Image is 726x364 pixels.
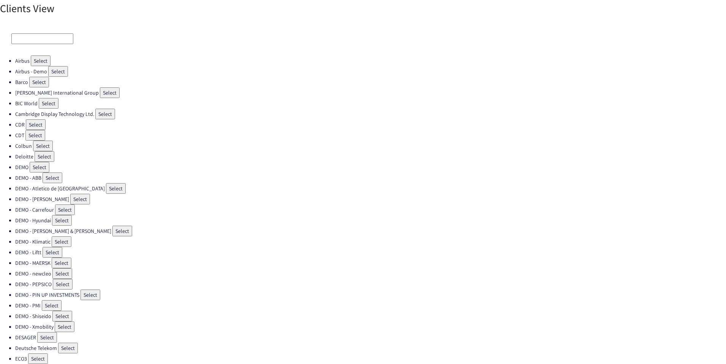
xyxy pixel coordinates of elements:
[58,343,78,353] button: Select
[35,151,54,162] button: Select
[43,247,62,258] button: Select
[52,268,72,279] button: Select
[15,98,726,109] li: BIC World
[688,328,726,364] iframe: Chat Widget
[15,151,726,162] li: Deloitte
[15,215,726,226] li: DEMO - Hyundai
[15,258,726,268] li: DEMO - MAERSK
[53,279,73,290] button: Select
[15,236,726,247] li: DEMO - Klimatic
[39,98,58,109] button: Select
[42,300,62,311] button: Select
[28,353,48,364] button: Select
[52,236,71,247] button: Select
[15,353,726,364] li: ECO3
[37,332,57,343] button: Select
[33,141,53,151] button: Select
[15,173,726,183] li: DEMO - ABB
[15,343,726,353] li: Deutsche Telekom
[15,332,726,343] li: DESAGER
[15,247,726,258] li: DEMO - Liftt
[15,130,726,141] li: CDT
[15,55,726,66] li: Airbus
[52,311,72,321] button: Select
[112,226,132,236] button: Select
[106,183,126,194] button: Select
[52,258,71,268] button: Select
[80,290,100,300] button: Select
[70,194,90,204] button: Select
[688,328,726,364] div: Widget de chat
[15,162,726,173] li: DEMO
[29,77,49,87] button: Select
[15,66,726,77] li: Airbus - Demo
[30,162,49,173] button: Select
[15,204,726,215] li: DEMO - Carrefour
[15,87,726,98] li: [PERSON_NAME] International Group
[15,290,726,300] li: DEMO - PIN UP INVESTMENTS
[15,183,726,194] li: DEMO - Atletico de [GEOGRAPHIC_DATA]
[95,109,115,119] button: Select
[15,194,726,204] li: DEMO - [PERSON_NAME]
[55,204,75,215] button: Select
[15,141,726,151] li: Colbun
[100,87,120,98] button: Select
[15,109,726,119] li: Cambridge Display Technology Ltd.
[48,66,68,77] button: Select
[15,311,726,321] li: DEMO - Shiseido
[15,321,726,332] li: DEMO - Xmobility
[26,119,46,130] button: Select
[15,226,726,236] li: DEMO - [PERSON_NAME] & [PERSON_NAME]
[15,119,726,130] li: CDR
[15,300,726,311] li: DEMO - PMI
[55,321,74,332] button: Select
[15,77,726,87] li: Barco
[25,130,45,141] button: Select
[15,279,726,290] li: DEMO - PEPSICO
[15,268,726,279] li: DEMO - newcleo
[43,173,62,183] button: Select
[31,55,51,66] button: Select
[52,215,72,226] button: Select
